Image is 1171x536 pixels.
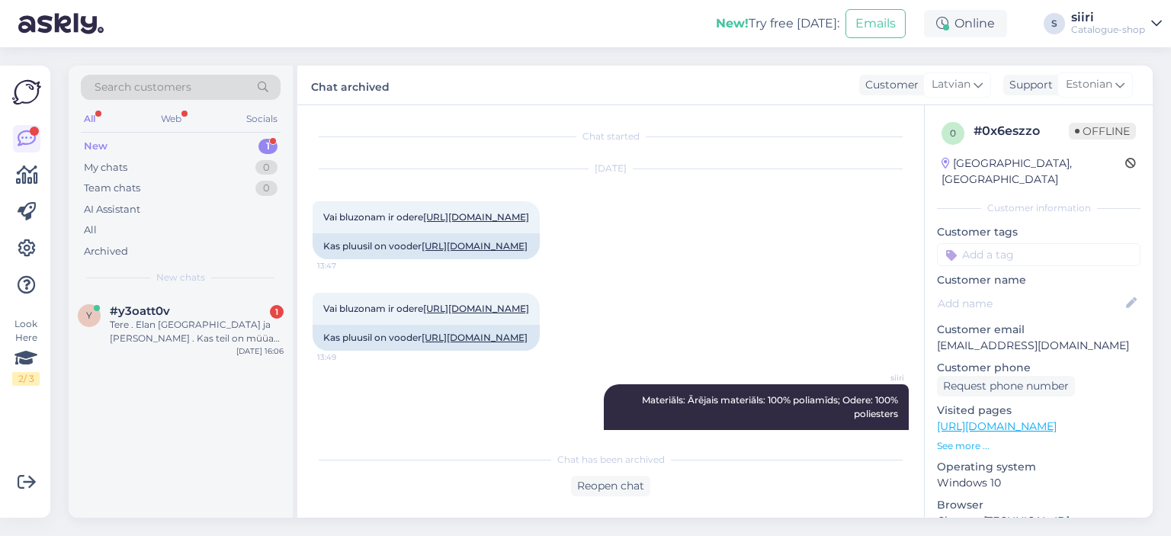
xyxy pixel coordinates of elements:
span: Offline [1069,123,1136,140]
div: Customer information [937,201,1141,215]
p: Customer email [937,322,1141,338]
div: All [84,223,97,238]
div: Try free [DATE]: [716,14,839,33]
b: New! [716,16,749,30]
div: # 0x6eszzo [974,122,1069,140]
input: Add a tag [937,243,1141,266]
div: Tere . Elan [GEOGRAPHIC_DATA] ja [PERSON_NAME] . Kas teil on müüa pikki kickpoksi pükse ? Suuruse... [110,318,284,345]
div: siiri [1071,11,1145,24]
a: [URL][DOMAIN_NAME] [423,211,529,223]
div: New [84,139,107,154]
div: AI Assistant [84,202,140,217]
p: Browser [937,497,1141,513]
div: 1 [258,139,278,154]
img: Askly Logo [12,78,41,107]
div: [DATE] 16:06 [236,345,284,357]
p: See more ... [937,439,1141,453]
a: [URL][DOMAIN_NAME] [423,303,529,314]
span: 0 [950,127,956,139]
a: [URL][DOMAIN_NAME] [422,332,528,343]
div: Request phone number [937,376,1075,396]
p: Customer phone [937,360,1141,376]
p: Operating system [937,459,1141,475]
span: Chat has been archived [557,453,665,467]
div: Chat started [313,130,909,143]
span: Search customers [95,79,191,95]
label: Chat archived [311,75,390,95]
div: [DATE] [313,162,909,175]
div: S [1044,13,1065,34]
span: New chats [156,271,205,284]
div: Reopen chat [571,476,650,496]
div: Archived [84,244,128,259]
div: Support [1003,77,1053,93]
div: 1 [270,305,284,319]
p: Chrome [TECHNICAL_ID] [937,513,1141,529]
div: My chats [84,160,127,175]
span: 13:47 [317,260,374,271]
div: All [81,109,98,129]
div: 0 [255,181,278,196]
span: Vai bluzonam ir odere [323,211,529,223]
div: 0 [255,160,278,175]
div: Kas pluusil on vooder [313,233,540,259]
span: Materiāls: Ārējais materiāls: 100% poliamīds; Odere: 100% poliesters [642,394,900,419]
span: Latvian [932,76,970,93]
input: Add name [938,295,1123,312]
div: Online [924,10,1007,37]
div: Customer [859,77,919,93]
span: Vai bluzonam ir odere [323,303,529,314]
div: Catalogue-shop [1071,24,1145,36]
p: [EMAIL_ADDRESS][DOMAIN_NAME] [937,338,1141,354]
span: #y3oatt0v [110,304,170,318]
p: Windows 10 [937,475,1141,491]
span: 13:49 [317,351,374,363]
div: [GEOGRAPHIC_DATA], [GEOGRAPHIC_DATA] [942,156,1125,188]
div: Web [158,109,184,129]
div: Team chats [84,181,140,196]
a: siiriCatalogue-shop [1071,11,1162,36]
span: Estonian [1066,76,1112,93]
button: Emails [845,9,906,38]
span: y [86,310,92,321]
p: Visited pages [937,403,1141,419]
a: [URL][DOMAIN_NAME] [422,240,528,252]
div: Kas pluusil on vooder [313,325,540,351]
p: Customer name [937,272,1141,288]
div: Look Here [12,317,40,386]
div: Socials [243,109,281,129]
a: [URL][DOMAIN_NAME] [937,419,1057,433]
span: siiri [847,372,904,384]
div: 2 / 3 [12,372,40,386]
p: Customer tags [937,224,1141,240]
